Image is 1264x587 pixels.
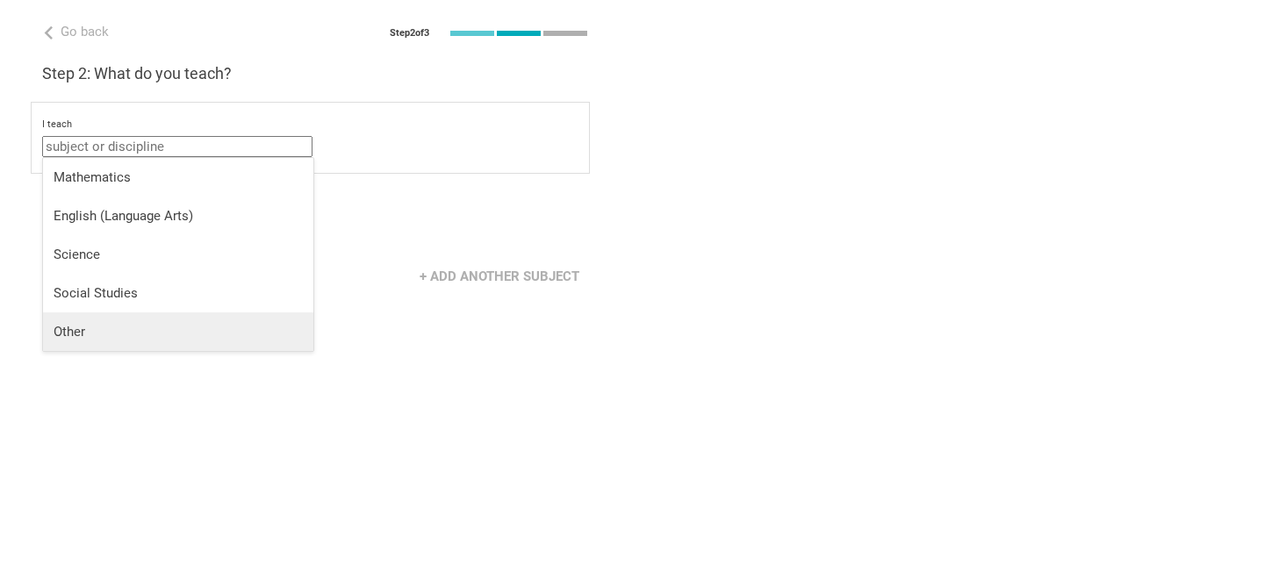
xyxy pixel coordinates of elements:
h3: Step 2: What do you teach? [42,63,590,84]
div: + Add another subject [409,260,590,293]
input: subject or discipline [42,136,312,157]
div: I teach [42,118,578,131]
div: Step 2 of 3 [390,27,429,39]
span: Go back [61,24,109,39]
